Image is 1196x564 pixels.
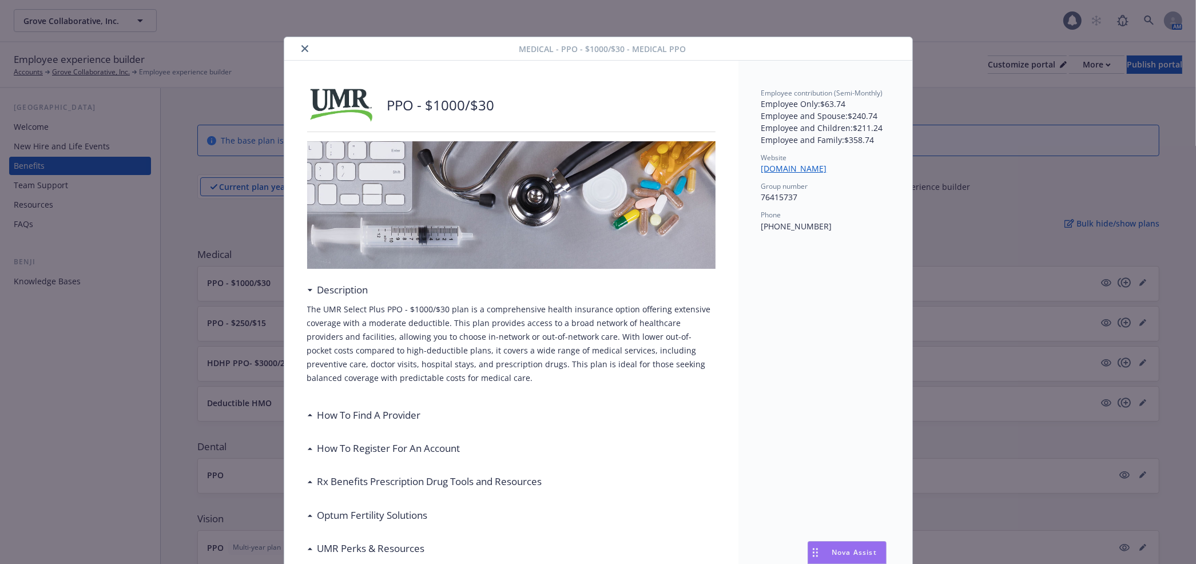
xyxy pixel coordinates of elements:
h3: Optum Fertility Solutions [317,508,428,523]
p: The UMR Select Plus PPO - $1000/$30 plan is a comprehensive health insurance option offering exte... [307,303,716,385]
h3: How To Find A Provider [317,408,421,423]
div: UMR Perks & Resources [307,541,425,556]
h3: UMR Perks & Resources [317,541,425,556]
p: PPO - $1000/$30 [387,96,495,115]
div: Optum Fertility Solutions [307,508,428,523]
div: Rx Benefits Prescription Drug Tools and Resources [307,474,542,489]
h3: Rx Benefits Prescription Drug Tools and Resources [317,474,542,489]
h3: How To Register For An Account [317,441,460,456]
div: How To Find A Provider [307,408,421,423]
div: How To Register For An Account [307,441,460,456]
p: Employee and Spouse : $240.74 [761,110,889,122]
p: 76415737 [761,191,889,203]
p: Employee and Family : $358.74 [761,134,889,146]
button: close [298,42,312,55]
span: Employee contribution (Semi-Monthly) [761,88,883,98]
span: Phone [761,210,781,220]
h3: Description [317,283,368,297]
div: Description [307,283,368,297]
img: UMR [307,88,376,122]
p: Employee and Children : $211.24 [761,122,889,134]
span: Nova Assist [832,547,877,557]
p: Employee Only : $63.74 [761,98,889,110]
div: Drag to move [808,542,823,563]
span: Medical - PPO - $1000/$30 - Medical PPO [519,43,686,55]
a: [DOMAIN_NAME] [761,163,836,174]
p: [PHONE_NUMBER] [761,220,889,232]
button: Nova Assist [808,541,887,564]
span: Website [761,153,787,162]
span: Group number [761,181,808,191]
img: banner [307,141,716,269]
